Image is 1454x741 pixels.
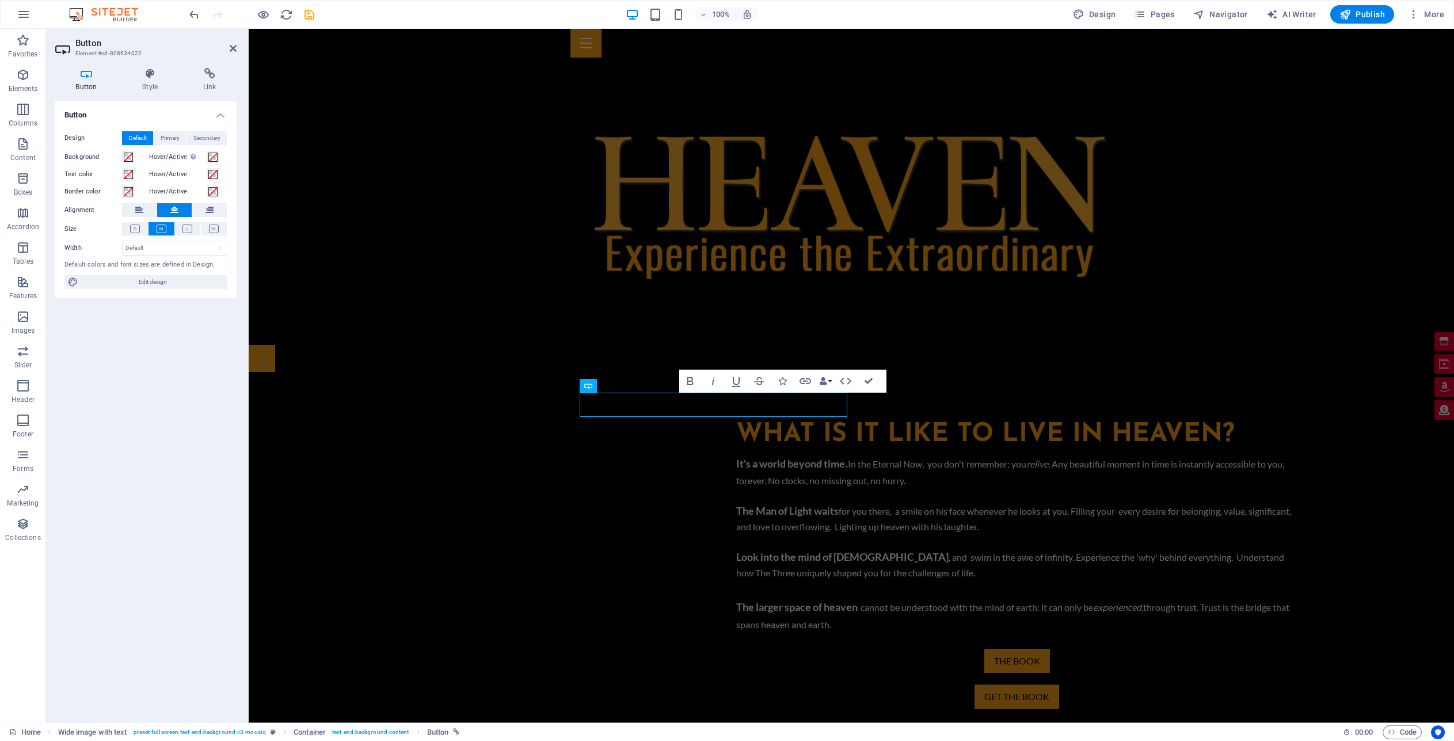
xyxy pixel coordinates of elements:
[131,725,265,739] span: . preset-fullscreen-text-and-background-v3-mousiq
[149,150,207,164] label: Hover/Active
[858,370,880,393] button: Confirm (Ctrl+⏎)
[149,185,207,199] label: Hover/Active
[5,533,40,542] p: Collections
[279,7,293,21] button: reload
[702,370,724,393] button: Italic (Ctrl+I)
[1363,728,1365,736] span: :
[13,257,33,266] p: Tables
[9,119,37,128] p: Columns
[256,7,270,21] button: Click here to leave preview mode and continue editing
[14,188,33,197] p: Boxes
[1330,5,1394,24] button: Publish
[9,725,41,739] a: Click to cancel selection. Double-click to open Pages
[1068,5,1121,24] button: Design
[736,620,801,644] a: the book
[817,370,833,393] button: Data Bindings
[58,725,127,739] span: Click to select. Double-click to edit
[64,222,122,236] label: Size
[64,168,122,181] label: Text color
[725,370,747,393] button: Underline (Ctrl+U)
[712,7,730,21] h6: 100%
[271,729,276,735] i: This element is a customizable preset
[12,395,35,404] p: Header
[1339,9,1385,20] span: Publish
[14,360,32,370] p: Slider
[13,430,33,439] p: Footer
[75,48,214,59] h3: Element #ed-808634022
[64,275,227,289] button: Edit design
[771,370,793,393] button: Icons
[64,150,122,164] label: Background
[55,68,122,92] h4: Button
[1383,725,1422,739] button: Code
[427,725,449,739] span: Click to select. Double-click to edit
[12,326,35,335] p: Images
[64,245,122,251] label: Width
[58,725,460,739] nav: breadcrumb
[75,38,237,48] h2: Button
[64,260,227,270] div: Default colors and font sizes are defined in Design.
[122,68,183,92] h4: Style
[188,8,201,21] i: Undo: Change distance (Ctrl+Z)
[149,168,207,181] label: Hover/Active
[154,131,186,145] button: Primary
[1388,725,1417,739] span: Code
[835,370,857,393] button: HTML
[55,101,237,122] h4: Button
[1193,9,1248,20] span: Navigator
[1266,9,1316,20] span: AI Writer
[64,185,122,199] label: Border color
[1408,9,1444,20] span: More
[9,291,37,301] p: Features
[1262,5,1321,24] button: AI Writer
[742,9,752,20] i: On resize automatically adjust zoom level to fit chosen device.
[7,499,39,508] p: Marketing
[294,725,326,739] span: Click to select. Double-click to edit
[1403,5,1449,24] button: More
[695,7,736,21] button: 100%
[1068,5,1121,24] div: Design (Ctrl+Alt+Y)
[182,68,237,92] h4: Link
[193,131,220,145] span: Secondary
[66,7,153,21] img: Editor Logo
[1073,9,1116,20] span: Design
[679,370,701,393] button: Bold (Ctrl+B)
[161,131,180,145] span: Primary
[1129,5,1179,24] button: Pages
[280,8,293,21] i: Reload page
[64,131,122,145] label: Design
[1134,9,1174,20] span: Pages
[64,203,122,217] label: Alignment
[1189,5,1253,24] button: Navigator
[187,7,201,21] button: undo
[122,131,153,145] button: Default
[453,729,459,735] i: This element is linked
[13,464,33,473] p: Forms
[748,370,770,393] button: Strikethrough
[8,50,37,59] p: Favorites
[1343,725,1373,739] h6: Session time
[302,7,316,21] button: save
[1431,725,1445,739] button: Usercentrics
[9,84,38,93] p: Elements
[82,275,224,289] span: Edit design
[303,8,316,21] i: Save (Ctrl+S)
[794,370,816,393] button: Link
[186,131,227,145] button: Secondary
[10,153,36,162] p: Content
[1355,725,1373,739] span: 00 00
[330,725,409,739] span: . text-and-background-content
[7,222,39,231] p: Accordion
[129,131,147,145] span: Default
